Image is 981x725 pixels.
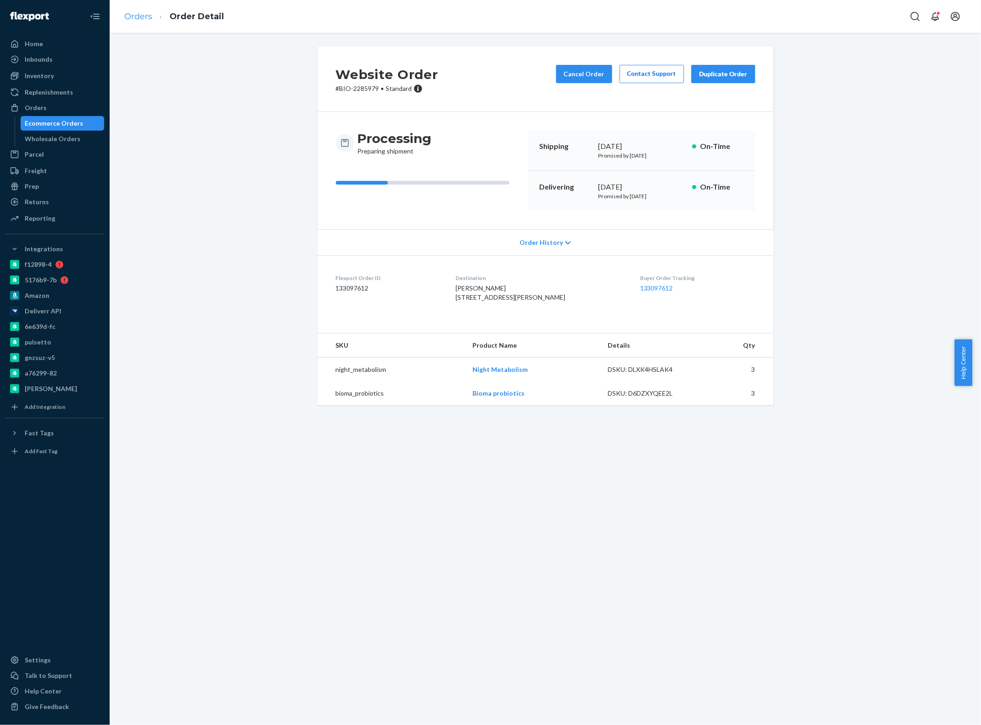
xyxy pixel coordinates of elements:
[318,333,465,358] th: SKU
[5,147,104,162] a: Parcel
[5,69,104,83] a: Inventory
[25,275,57,285] div: 5176b9-7b
[700,141,744,152] p: On-Time
[5,101,104,115] a: Orders
[599,152,685,159] p: Promised by [DATE]
[318,358,465,382] td: night_metabolism
[25,369,57,378] div: a76299-82
[381,85,384,92] span: •
[25,338,51,347] div: pulsetto
[5,653,104,667] a: Settings
[25,182,39,191] div: Prep
[5,257,104,272] a: f12898-4
[599,192,685,200] p: Promised by [DATE]
[25,291,49,300] div: Amazon
[5,52,104,67] a: Inbounds
[358,130,432,156] div: Preparing shipment
[5,304,104,318] a: Deliverr API
[5,350,104,365] a: gnzsuz-v5
[926,7,944,26] button: Open notifications
[556,65,612,83] button: Cancel Order
[465,333,600,358] th: Product Name
[358,130,432,147] h3: Processing
[25,429,54,438] div: Fast Tags
[25,307,61,316] div: Deliverr API
[25,353,55,362] div: gnzsuz-v5
[5,164,104,178] a: Freight
[5,179,104,194] a: Prep
[608,389,694,398] div: DSKU: D6DZXYQEE2L
[906,7,924,26] button: Open Search Box
[456,274,626,282] dt: Destination
[336,274,441,282] dt: Flexport Order ID
[25,197,49,206] div: Returns
[25,447,58,455] div: Add Fast Tag
[25,384,77,393] div: [PERSON_NAME]
[25,260,52,269] div: f12898-4
[539,182,591,192] p: Delivering
[946,7,965,26] button: Open account menu
[5,444,104,459] a: Add Fast Tag
[10,12,49,21] img: Flexport logo
[25,403,65,411] div: Add Integration
[691,65,755,83] button: Duplicate Order
[699,69,748,79] div: Duplicate Order
[25,166,47,175] div: Freight
[336,65,438,84] h2: Website Order
[5,211,104,226] a: Reporting
[25,134,81,143] div: Wholesale Orders
[5,699,104,714] button: Give Feedback
[21,116,105,131] a: Ecommerce Orders
[25,39,43,48] div: Home
[954,339,972,386] button: Help Center
[25,214,55,223] div: Reporting
[608,365,694,374] div: DSKU: DLXK4HSLAK4
[5,366,104,381] a: a76299-82
[25,687,62,696] div: Help Center
[599,141,685,152] div: [DATE]
[25,88,73,97] div: Replenishments
[25,322,55,331] div: 6e639d-fc
[5,335,104,349] a: pulsetto
[539,141,591,152] p: Shipping
[25,702,69,711] div: Give Feedback
[472,365,528,373] a: Night Metabolism
[640,284,673,292] a: 133097612
[5,381,104,396] a: [PERSON_NAME]
[5,195,104,209] a: Returns
[5,288,104,303] a: Amazon
[620,65,684,83] a: Contact Support
[21,132,105,146] a: Wholesale Orders
[318,381,465,405] td: bioma_probiotics
[701,381,774,405] td: 3
[472,389,525,397] a: Bioma probiotics
[25,244,63,254] div: Integrations
[86,7,104,26] button: Close Navigation
[25,671,72,680] div: Talk to Support
[386,85,412,92] span: Standard
[5,242,104,256] button: Integrations
[599,182,685,192] div: [DATE]
[700,182,744,192] p: On-Time
[25,71,54,80] div: Inventory
[701,333,774,358] th: Qty
[25,103,47,112] div: Orders
[25,150,44,159] div: Parcel
[600,333,701,358] th: Details
[5,273,104,287] a: 5176b9-7b
[124,11,152,21] a: Orders
[117,3,231,30] ol: breadcrumbs
[170,11,224,21] a: Order Detail
[25,119,84,128] div: Ecommerce Orders
[520,238,563,247] span: Order History
[5,426,104,440] button: Fast Tags
[5,319,104,334] a: 6e639d-fc
[25,55,53,64] div: Inbounds
[701,358,774,382] td: 3
[5,684,104,699] a: Help Center
[5,400,104,414] a: Add Integration
[5,668,104,683] a: Talk to Support
[5,37,104,51] a: Home
[25,656,51,665] div: Settings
